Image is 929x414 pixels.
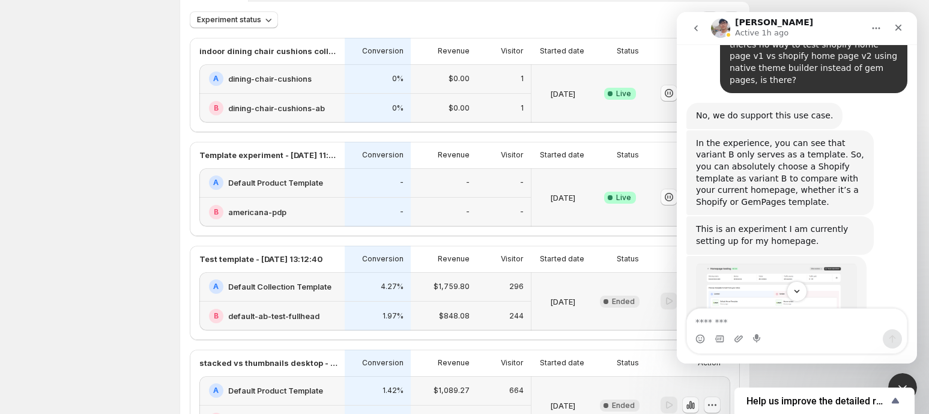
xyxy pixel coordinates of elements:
p: 1.97% [383,311,404,321]
p: Visitor [501,358,524,368]
p: 244 [509,311,524,321]
button: Show survey - Help us improve the detailed report for A/B campaigns [746,394,903,408]
p: Revenue [438,46,470,56]
p: indoor dining chair cushions collection test no free shipping promos at top [199,45,337,57]
p: $848.08 [439,311,470,321]
span: Live [616,193,631,202]
p: Revenue [438,254,470,264]
p: Revenue [438,358,470,368]
h2: Default Collection Template [228,281,331,293]
p: $1,759.80 [434,282,470,291]
p: Started date [540,150,584,160]
p: 1 [521,103,524,113]
p: 0% [392,103,404,113]
p: - [466,207,470,217]
p: Visitor [501,150,524,160]
iframe: Intercom live chat [677,12,917,364]
p: 296 [509,282,524,291]
p: Conversion [362,150,404,160]
p: - [520,207,524,217]
p: Started date [540,254,584,264]
p: $0.00 [449,103,470,113]
span: Experiment status [197,15,261,25]
h2: dining-chair-cushions [228,73,312,85]
h2: B [214,103,219,113]
button: Experiment status [190,11,278,28]
p: 1.42% [383,386,404,395]
h2: Default Product Template [228,385,323,397]
p: [DATE] [550,192,575,204]
p: Conversion [362,358,404,368]
p: Visitor [501,254,524,264]
p: Conversion [362,46,404,56]
p: Template experiment - [DATE] 11:25:34 [199,149,337,161]
p: - [466,178,470,187]
p: 664 [509,386,524,395]
p: Visitor [501,46,524,56]
p: Status [617,358,639,368]
p: Test template - [DATE] 13:12:40 [199,253,322,265]
p: Started date [540,46,584,56]
h2: Default Product Template [228,177,323,189]
p: - [400,178,404,187]
p: Status [617,254,639,264]
span: Ended [612,297,635,306]
h2: B [214,311,219,321]
p: [DATE] [550,400,575,412]
p: Status [617,46,639,56]
button: Sort the results [723,11,740,28]
p: stacked vs thumbnails desktop - [DATE] 17:02:15 [199,357,337,369]
h2: A [213,282,219,291]
span: Live [616,89,631,99]
p: Conversion [362,254,404,264]
p: Started date [540,358,584,368]
h2: default-ab-test-fullhead [228,310,319,322]
p: 4.27% [381,282,404,291]
p: [DATE] [550,88,575,100]
p: [DATE] [550,296,575,308]
h2: A [213,74,219,84]
h2: dining-chair-cushions-ab [228,102,325,114]
p: Revenue [438,150,470,160]
p: 0% [392,74,404,84]
h2: americana-pdp [228,206,286,218]
p: - [520,178,524,187]
h2: B [214,207,219,217]
h2: A [213,386,219,395]
h2: A [213,178,219,187]
iframe: Intercom live chat [888,373,917,402]
span: Help us improve the detailed report for A/B campaigns [746,395,888,407]
span: Ended [612,401,635,410]
p: 1 [521,74,524,84]
p: $1,089.27 [434,386,470,395]
p: $0.00 [449,74,470,84]
p: Status [617,150,639,160]
p: - [400,207,404,217]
